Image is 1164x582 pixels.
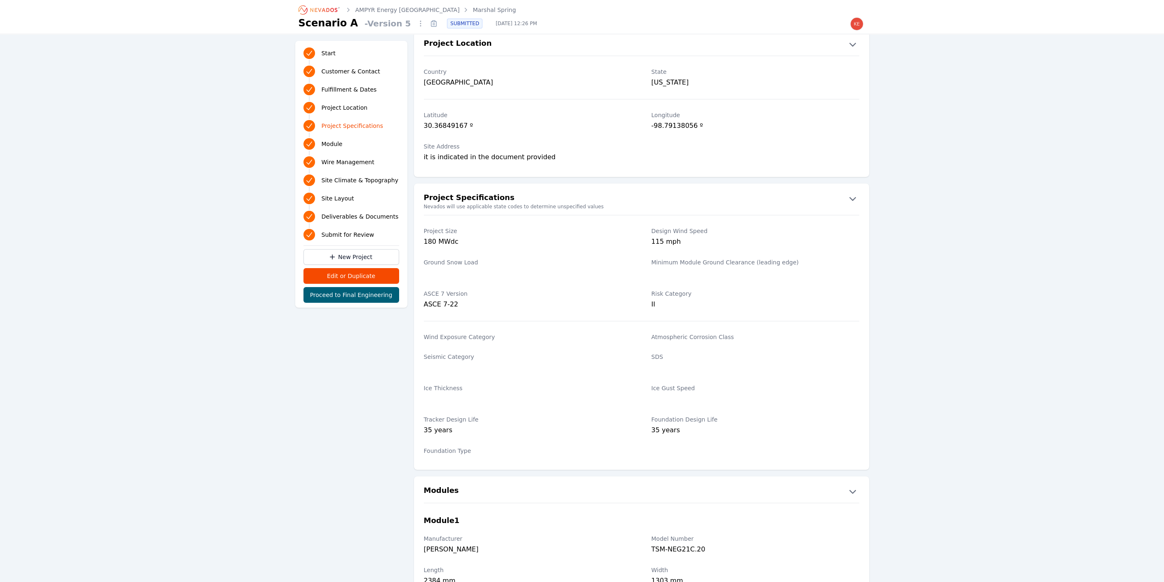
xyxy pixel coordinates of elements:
h1: Scenario A [299,16,358,30]
div: [PERSON_NAME] [424,544,632,556]
a: AMPYR Energy [GEOGRAPHIC_DATA] [355,6,460,14]
span: Fulfillment & Dates [322,85,377,94]
label: Longitude [651,111,859,119]
span: Project Location [322,104,368,112]
span: - Version 5 [361,18,414,29]
h2: Project Location [424,38,492,51]
label: Project Size [424,227,632,235]
nav: Progress [303,46,399,242]
a: Marshal Spring [473,6,516,14]
span: Module [322,140,343,148]
button: Modules [414,485,869,498]
small: Nevados will use applicable state codes to determine unspecified values [414,203,869,210]
label: Ground Snow Load [424,258,632,266]
span: [DATE] 12:26 PM [489,20,543,27]
div: -98.79138056 º [651,121,859,132]
div: 180 MWdc [424,237,632,248]
h2: Project Specifications [424,192,515,205]
span: Submit for Review [322,231,374,239]
label: Risk Category [651,290,859,298]
div: 115 mph [651,237,859,248]
div: II [651,299,859,309]
h3: Module 1 [424,515,460,526]
label: Width [651,566,859,574]
label: Ice Thickness [424,384,632,392]
span: Customer & Contact [322,67,380,75]
span: Site Climate & Topography [322,176,398,184]
label: Foundation Design Life [651,415,859,424]
span: Wire Management [322,158,374,166]
button: Edit or Duplicate [303,268,399,284]
div: it is indicated in the document provided [424,152,632,164]
button: Project Specifications [414,192,869,205]
div: [GEOGRAPHIC_DATA] [424,78,632,87]
label: State [651,68,859,76]
h2: Modules [424,485,459,498]
div: [US_STATE] [651,78,859,87]
label: Tracker Design Life [424,415,632,424]
label: Minimum Module Ground Clearance (leading edge) [651,258,859,266]
label: Ice Gust Speed [651,384,859,392]
nav: Breadcrumb [299,3,516,16]
label: Design Wind Speed [651,227,859,235]
label: Length [424,566,632,574]
div: 35 years [424,425,632,437]
label: Wind Exposure Category [424,333,632,341]
label: SDS [651,353,859,361]
span: Start [322,49,336,57]
label: Seismic Category [424,353,632,361]
button: Proceed to Final Engineering [303,287,399,303]
label: Latitude [424,111,632,119]
span: Project Specifications [322,122,383,130]
label: Manufacturer [424,535,632,543]
span: Site Layout [322,194,354,203]
label: Foundation Type [424,447,632,455]
div: TSM-NEG21C.20 [651,544,859,556]
button: Project Location [414,38,869,51]
div: ASCE 7-22 [424,299,632,309]
label: Site Address [424,142,632,151]
a: New Project [303,249,399,265]
img: kevin.west@nevados.solar [850,17,863,31]
label: Country [424,68,632,76]
label: ASCE 7 Version [424,290,632,298]
span: Deliverables & Documents [322,212,399,221]
div: SUBMITTED [447,19,482,28]
div: 35 years [651,425,859,437]
label: Atmospheric Corrosion Class [651,333,859,341]
div: 30.36849167 º [424,121,632,132]
label: Model Number [651,535,859,543]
